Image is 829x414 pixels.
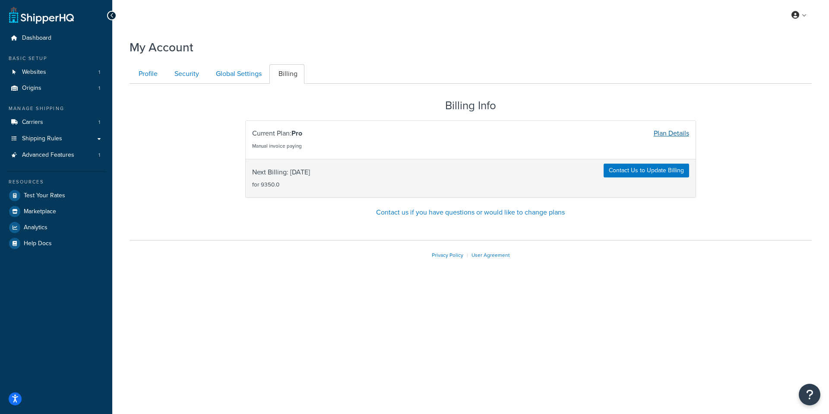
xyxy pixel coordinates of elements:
a: Shipping Rules [6,131,106,147]
a: ShipperHQ Home [9,6,74,24]
li: Origins [6,80,106,96]
span: Shipping Rules [22,135,62,142]
h1: My Account [130,39,193,56]
span: Next Billing: [DATE] [252,166,310,190]
a: Security [165,64,206,84]
div: Resources [6,178,106,186]
a: Privacy Policy [432,251,463,259]
a: Advanced Features 1 [6,147,106,163]
span: Carriers [22,119,43,126]
small: for 9350.0 [252,180,279,189]
span: 1 [98,85,100,92]
span: Marketplace [24,208,56,215]
strong: Pro [291,128,302,138]
div: Current Plan: [246,127,471,152]
a: User Agreement [471,251,510,259]
span: Help Docs [24,240,52,247]
span: | [467,251,468,259]
a: Dashboard [6,30,106,46]
a: Help Docs [6,236,106,251]
a: Test Your Rates [6,188,106,203]
span: Advanced Features [22,152,74,159]
span: 1 [98,119,100,126]
span: Origins [22,85,41,92]
li: Websites [6,64,106,80]
div: Basic Setup [6,55,106,62]
a: Analytics [6,220,106,235]
a: Contact Us to Update Billing [604,164,689,177]
a: Contact us if you have questions or would like to change plans [376,207,565,217]
div: Manage Shipping [6,105,106,112]
a: Billing [269,64,304,84]
li: Carriers [6,114,106,130]
span: Websites [22,69,46,76]
span: Test Your Rates [24,192,65,199]
button: Open Resource Center [799,384,820,405]
a: Profile [130,64,165,84]
a: Marketplace [6,204,106,219]
span: 1 [98,152,100,159]
h2: Billing Info [245,99,696,112]
span: 1 [98,69,100,76]
li: Advanced Features [6,147,106,163]
a: Carriers 1 [6,114,106,130]
span: Analytics [24,224,47,231]
span: Dashboard [22,35,51,42]
a: Origins 1 [6,80,106,96]
small: Manual invoice paying [252,142,302,150]
a: Global Settings [207,64,269,84]
a: Websites 1 [6,64,106,80]
a: Plan Details [654,128,689,138]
